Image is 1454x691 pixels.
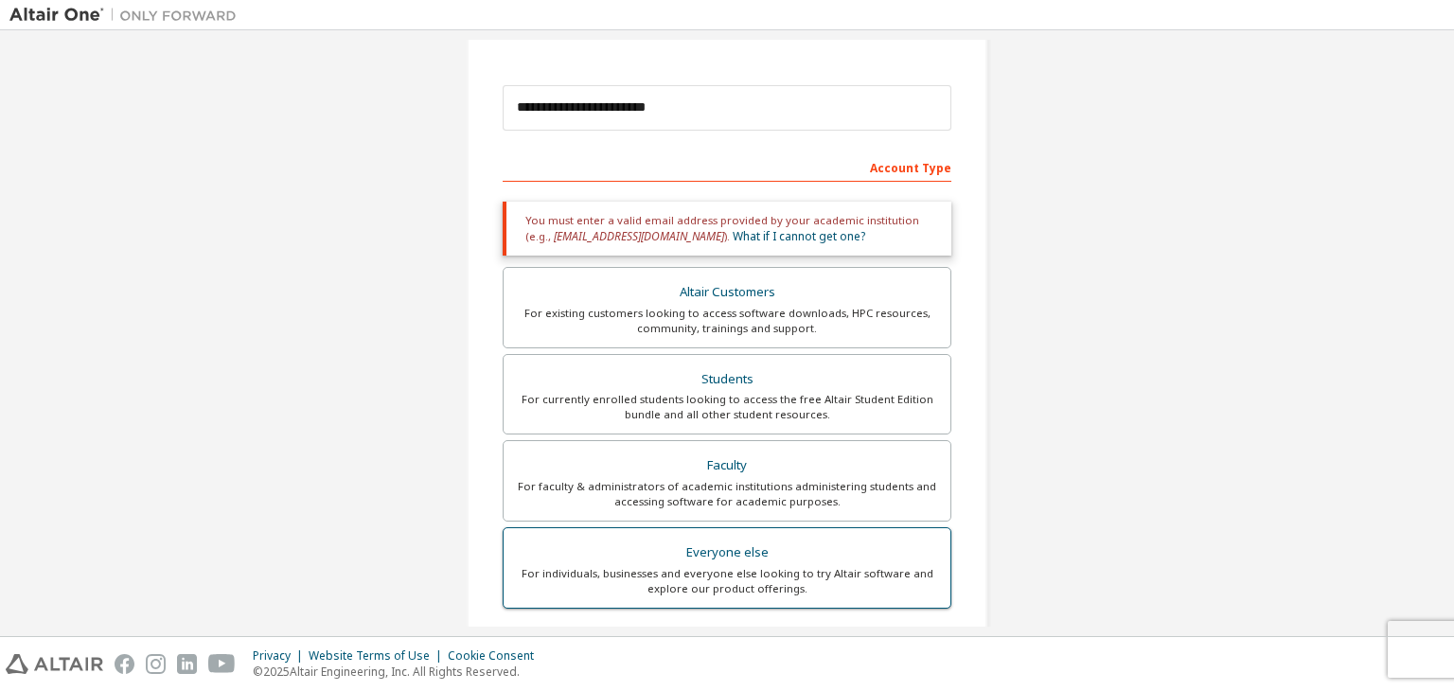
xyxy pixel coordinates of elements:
[733,228,865,244] a: What if I cannot get one?
[146,654,166,674] img: instagram.svg
[515,452,939,479] div: Faculty
[253,648,309,664] div: Privacy
[515,479,939,509] div: For faculty & administrators of academic institutions administering students and accessing softwa...
[208,654,236,674] img: youtube.svg
[515,392,939,422] div: For currently enrolled students looking to access the free Altair Student Edition bundle and all ...
[115,654,134,674] img: facebook.svg
[503,151,951,182] div: Account Type
[554,228,724,244] span: [EMAIL_ADDRESS][DOMAIN_NAME]
[515,540,939,566] div: Everyone else
[6,654,103,674] img: altair_logo.svg
[448,648,545,664] div: Cookie Consent
[515,566,939,596] div: For individuals, businesses and everyone else looking to try Altair software and explore our prod...
[515,306,939,336] div: For existing customers looking to access software downloads, HPC resources, community, trainings ...
[177,654,197,674] img: linkedin.svg
[515,279,939,306] div: Altair Customers
[503,202,951,256] div: You must enter a valid email address provided by your academic institution (e.g., ).
[253,664,545,680] p: © 2025 Altair Engineering, Inc. All Rights Reserved.
[9,6,246,25] img: Altair One
[309,648,448,664] div: Website Terms of Use
[515,366,939,393] div: Students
